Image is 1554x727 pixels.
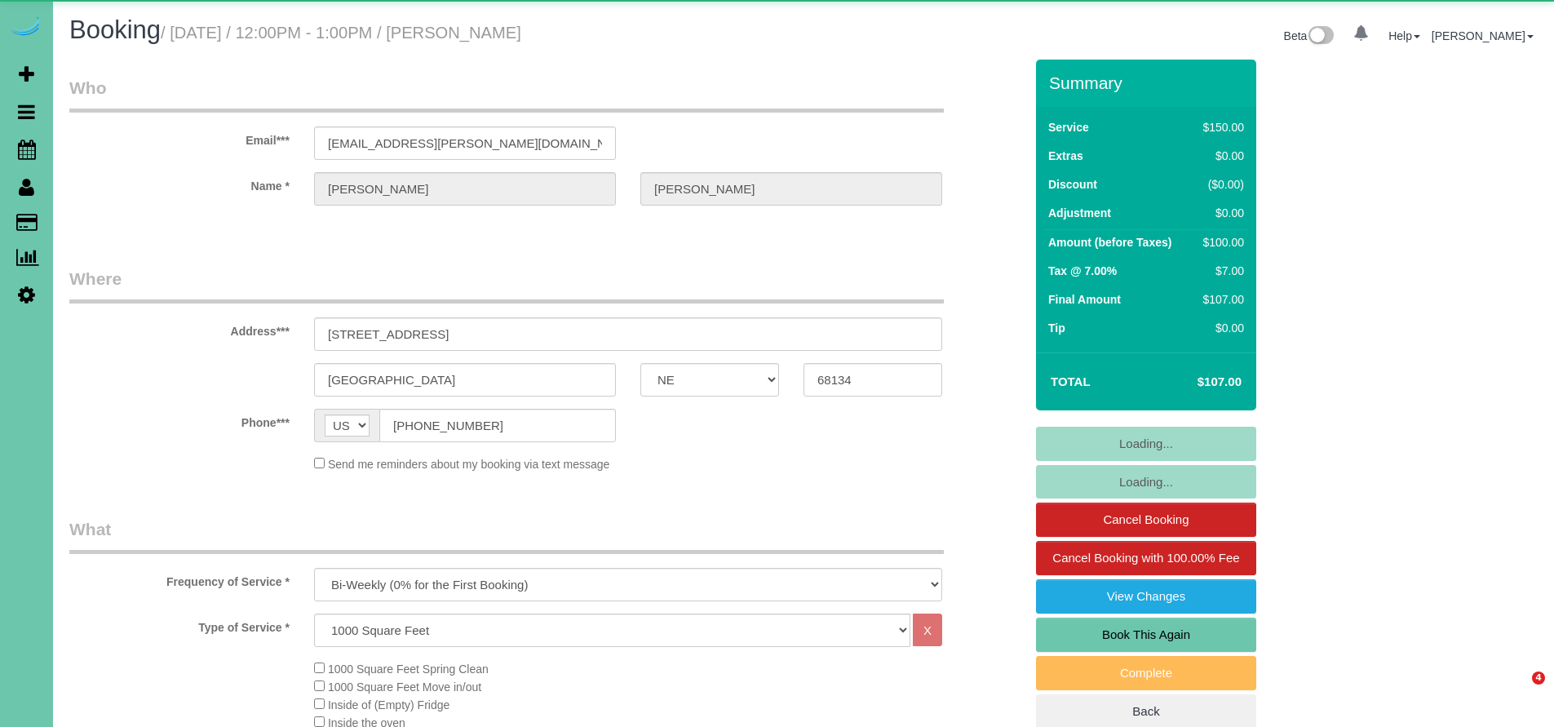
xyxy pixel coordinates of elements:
[1048,119,1089,135] label: Service
[57,614,302,636] label: Type of Service *
[328,458,610,471] span: Send me reminders about my booking via text message
[328,663,489,676] span: 1000 Square Feet Spring Clean
[1036,618,1256,652] a: Book This Again
[69,16,161,44] span: Booking
[10,16,42,39] img: Automaid Logo
[1432,29,1534,42] a: [PERSON_NAME]
[1052,551,1239,565] span: Cancel Booking with 100.00% Fee
[1048,176,1097,193] label: Discount
[1048,148,1083,164] label: Extras
[1307,26,1334,47] img: New interface
[1388,29,1420,42] a: Help
[1048,291,1121,308] label: Final Amount
[1036,579,1256,614] a: View Changes
[69,517,944,554] legend: What
[1197,291,1244,308] div: $107.00
[1499,672,1538,711] iframe: Intercom live chat
[1049,73,1248,92] h3: Summary
[1048,234,1171,250] label: Amount (before Taxes)
[1532,672,1545,685] span: 4
[1048,320,1065,336] label: Tip
[1197,205,1244,221] div: $0.00
[1051,375,1091,388] strong: Total
[1197,320,1244,336] div: $0.00
[1197,234,1244,250] div: $100.00
[1048,263,1117,279] label: Tax @ 7.00%
[69,267,944,304] legend: Where
[57,568,302,590] label: Frequency of Service *
[161,24,521,42] small: / [DATE] / 12:00PM - 1:00PM / [PERSON_NAME]
[57,172,302,194] label: Name *
[328,680,481,694] span: 1000 Square Feet Move in/out
[69,76,944,113] legend: Who
[1197,119,1244,135] div: $150.00
[1036,541,1256,575] a: Cancel Booking with 100.00% Fee
[1197,148,1244,164] div: $0.00
[1149,375,1242,389] h4: $107.00
[1036,503,1256,537] a: Cancel Booking
[328,698,449,711] span: Inside of (Empty) Fridge
[1048,205,1111,221] label: Adjustment
[1284,29,1335,42] a: Beta
[1197,263,1244,279] div: $7.00
[1197,176,1244,193] div: ($0.00)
